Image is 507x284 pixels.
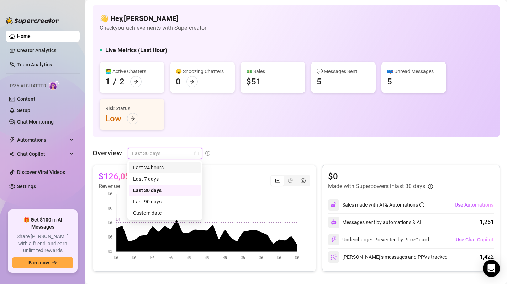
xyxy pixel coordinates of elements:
div: Custom date [129,207,201,219]
button: Earn nowarrow-right [12,257,73,268]
div: [PERSON_NAME]’s messages and PPVs tracked [328,251,448,263]
div: 5 [387,76,392,87]
span: arrow-right [190,79,195,84]
div: Undercharges Prevented by PriceGuard [328,234,429,245]
span: line-chart [275,178,280,183]
span: pie-chart [288,178,293,183]
div: 😴 Snoozing Chatters [176,67,229,75]
div: 5 [317,76,322,87]
a: Setup [17,108,30,113]
div: 1 [105,76,110,87]
span: Last 30 days [132,148,198,159]
article: $126,057 [99,171,135,182]
article: Revenue [99,182,149,191]
a: Discover Viral Videos [17,169,65,175]
span: Earn now [28,260,49,266]
span: Chat Copilot [17,148,68,160]
img: svg%3e [331,236,337,243]
span: dollar-circle [301,178,306,183]
div: 1,422 [480,253,494,261]
div: Last 24 hours [133,164,196,171]
div: 📪 Unread Messages [387,67,440,75]
article: Overview [93,148,122,158]
a: Content [17,96,35,102]
a: Team Analytics [17,62,52,67]
div: Last 90 days [133,198,196,206]
div: Risk Status [105,104,159,112]
article: Check your achievements with Supercreator [100,23,206,32]
img: AI Chatter [49,80,60,90]
div: Custom date [133,209,196,217]
div: segmented control [270,175,310,186]
span: arrow-right [130,116,135,121]
img: Chat Copilot [9,152,14,157]
div: Last 7 days [129,173,201,185]
a: Settings [17,184,36,189]
div: Last 90 days [129,196,201,207]
span: Izzy AI Chatter [10,83,46,89]
span: info-circle [428,184,433,189]
span: Automations [17,134,68,146]
article: Made with Superpowers in last 30 days [328,182,425,191]
div: 2 [120,76,125,87]
span: Use Automations [455,202,493,208]
span: Share [PERSON_NAME] with a friend, and earn unlimited rewards [12,233,73,254]
span: arrow-right [133,79,138,84]
img: svg%3e [331,202,337,208]
span: Use Chat Copilot [456,237,493,242]
div: Open Intercom Messenger [483,260,500,277]
div: 0 [176,76,181,87]
div: Last 30 days [133,186,196,194]
button: Use Chat Copilot [455,234,494,245]
a: Chat Monitoring [17,119,54,125]
a: Home [17,33,31,39]
img: svg%3e [331,254,337,260]
img: svg%3e [331,219,337,225]
a: Creator Analytics [17,45,74,56]
span: calendar [194,151,199,155]
span: info-circle [205,151,210,156]
div: 👩‍💻 Active Chatters [105,67,159,75]
div: Messages sent by automations & AI [328,217,421,228]
button: Use Automations [454,199,494,211]
div: 💬 Messages Sent [317,67,370,75]
article: $0 [328,171,433,182]
div: 1,251 [480,218,494,226]
span: 🎁 Get $100 in AI Messages [12,217,73,230]
img: logo-BBDzfeDw.svg [6,17,59,24]
div: Last 30 days [129,185,201,196]
div: Last 24 hours [129,162,201,173]
h4: 👋 Hey, [PERSON_NAME] [100,13,206,23]
div: Last 7 days [133,175,196,183]
div: $51 [246,76,261,87]
div: Sales made with AI & Automations [342,201,424,209]
div: 💵 Sales [246,67,300,75]
span: info-circle [419,202,424,207]
span: arrow-right [52,260,57,265]
h5: Live Metrics (Last Hour) [105,46,167,55]
span: thunderbolt [9,137,15,143]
